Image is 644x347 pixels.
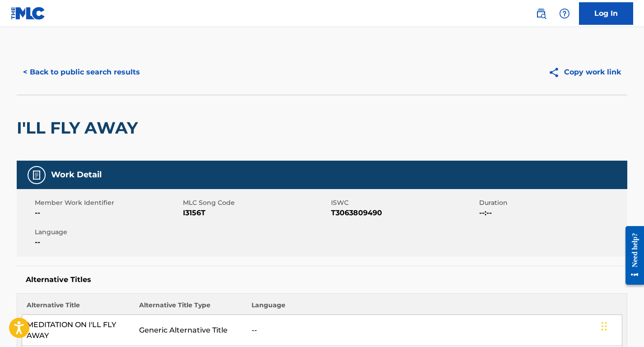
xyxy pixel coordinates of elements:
th: Alternative Title [22,301,135,315]
div: Drag [602,313,607,340]
td: -- [247,315,622,346]
img: search [536,8,546,19]
span: T3063809490 [331,208,477,218]
span: I3156T [183,208,329,218]
span: Member Work Identifier [35,198,181,208]
a: Public Search [532,5,550,23]
img: Copy work link [548,67,564,78]
th: Alternative Title Type [135,301,247,315]
span: Language [35,227,181,237]
a: Log In [579,2,633,25]
td: Generic Alternative Title [135,315,247,346]
span: -- [35,208,181,218]
h5: Work Detail [51,170,102,180]
img: MLC Logo [11,7,46,20]
img: Work Detail [31,170,42,180]
span: ISWC [331,198,477,208]
div: Help [555,5,574,23]
iframe: Chat Widget [599,304,644,347]
iframe: Resource Center [619,219,644,292]
h2: I'LL FLY AWAY [17,118,142,138]
span: Duration [479,198,625,208]
img: help [559,8,570,19]
h5: Alternative Titles [26,275,618,284]
span: -- [35,237,181,248]
td: MEDITATION ON I'LL FLY AWAY [22,315,135,346]
button: < Back to public search results [17,61,146,83]
span: --:-- [479,208,625,218]
th: Language [247,301,622,315]
span: MLC Song Code [183,198,329,208]
button: Copy work link [542,61,627,83]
